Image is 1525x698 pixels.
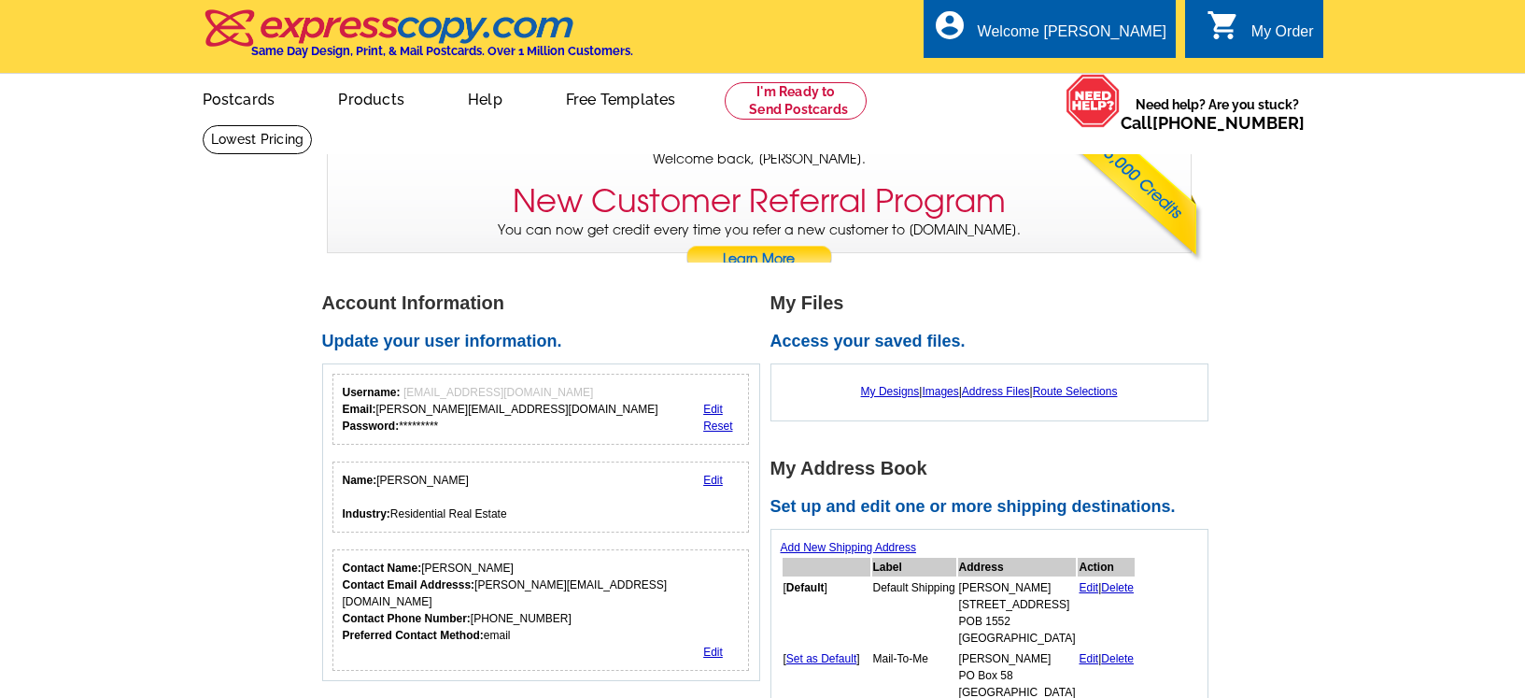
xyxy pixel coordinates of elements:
[1066,74,1121,128] img: help
[781,541,916,554] a: Add New Shipping Address
[173,76,305,120] a: Postcards
[343,562,422,575] strong: Contact Name:
[978,23,1166,50] div: Welcome [PERSON_NAME]
[786,652,856,665] a: Set as Default
[343,403,376,416] strong: Email:
[770,332,1219,352] h2: Access your saved files.
[203,22,633,58] a: Same Day Design, Print, & Mail Postcards. Over 1 Million Customers.
[703,420,732,433] a: Reset
[1078,558,1135,577] th: Action
[1033,385,1118,398] a: Route Selections
[343,560,740,644] div: [PERSON_NAME] [PERSON_NAME][EMAIL_ADDRESS][DOMAIN_NAME] [PHONE_NUMBER] email
[1207,21,1314,44] a: shopping_cart My Order
[1152,113,1305,133] a: [PHONE_NUMBER]
[786,581,825,594] b: Default
[781,374,1198,409] div: | | |
[703,403,723,416] a: Edit
[536,76,706,120] a: Free Templates
[1207,8,1240,42] i: shopping_cart
[783,578,870,648] td: [ ]
[872,578,956,648] td: Default Shipping
[332,374,750,445] div: Your login information.
[343,507,390,520] strong: Industry:
[1121,113,1305,133] span: Call
[1101,581,1134,594] a: Delete
[308,76,434,120] a: Products
[872,558,956,577] th: Label
[251,44,633,58] h4: Same Day Design, Print, & Mail Postcards. Over 1 Million Customers.
[343,474,377,487] strong: Name:
[958,558,1077,577] th: Address
[438,76,532,120] a: Help
[770,459,1219,478] h1: My Address Book
[322,293,770,313] h1: Account Information
[343,384,658,434] div: [PERSON_NAME][EMAIL_ADDRESS][DOMAIN_NAME] *********
[653,150,866,169] span: Welcome back, [PERSON_NAME].
[343,420,400,433] strong: Password:
[962,385,1030,398] a: Address Files
[343,629,484,642] strong: Preferred Contact Method:
[328,221,1191,274] p: You can now get credit every time you refer a new customer to [DOMAIN_NAME].
[343,386,401,399] strong: Username:
[770,293,1219,313] h1: My Files
[343,578,475,591] strong: Contact Email Addresss:
[685,246,833,274] a: Learn More
[513,182,1006,221] h3: New Customer Referral Program
[703,474,723,487] a: Edit
[861,385,920,398] a: My Designs
[922,385,958,398] a: Images
[703,646,723,659] a: Edit
[770,497,1219,518] h2: Set up and edit one or more shipping destinations.
[933,8,967,42] i: account_circle
[958,578,1077,648] td: [PERSON_NAME] [STREET_ADDRESS] POB 1552 [GEOGRAPHIC_DATA]
[322,332,770,352] h2: Update your user information.
[332,549,750,671] div: Who should we contact regarding order issues?
[343,472,507,522] div: [PERSON_NAME] Residential Real Estate
[332,462,750,533] div: Your personal details.
[1121,95,1314,133] span: Need help? Are you stuck?
[403,386,593,399] span: [EMAIL_ADDRESS][DOMAIN_NAME]
[1079,652,1098,665] a: Edit
[1079,581,1098,594] a: Edit
[1078,578,1135,648] td: |
[343,612,471,625] strong: Contact Phone Number:
[1101,652,1134,665] a: Delete
[1251,23,1314,50] div: My Order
